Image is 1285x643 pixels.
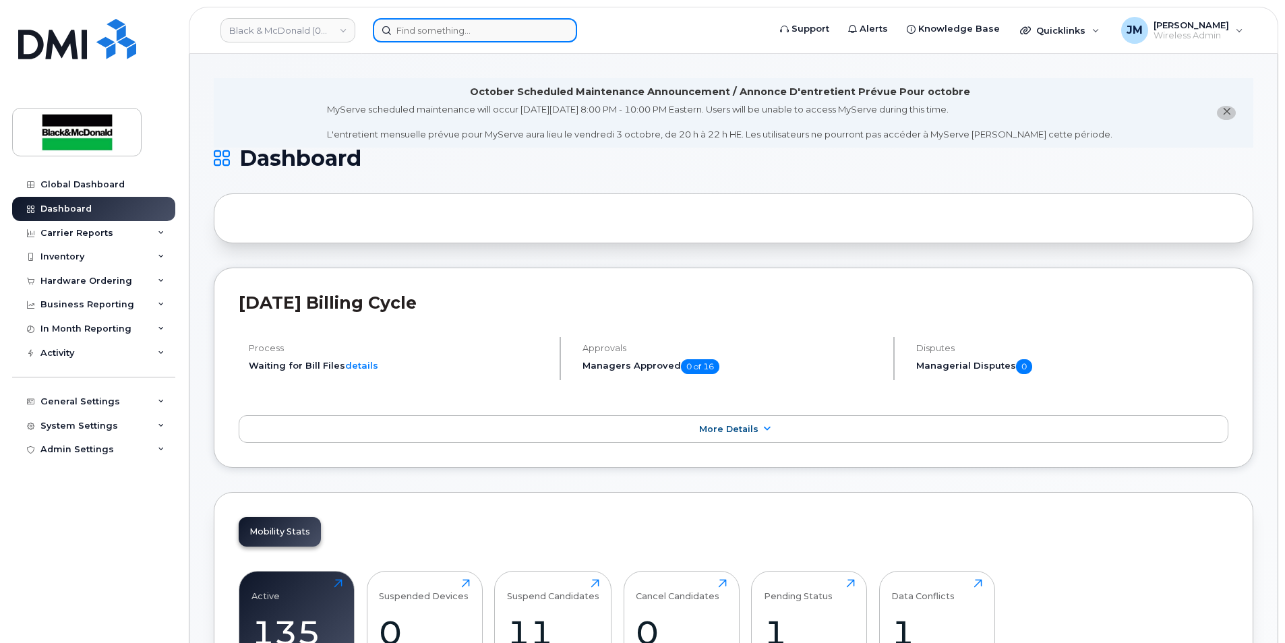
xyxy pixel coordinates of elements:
h4: Disputes [916,343,1228,353]
h5: Managerial Disputes [916,359,1228,374]
div: Suspend Candidates [507,579,599,601]
div: October Scheduled Maintenance Announcement / Annonce D'entretient Prévue Pour octobre [470,85,970,99]
div: Active [251,579,280,601]
div: Cancel Candidates [636,579,719,601]
h4: Process [249,343,548,353]
div: Suspended Devices [379,579,469,601]
span: More Details [699,424,758,434]
li: Waiting for Bill Files [249,359,548,372]
h5: Managers Approved [582,359,882,374]
div: Data Conflicts [891,579,955,601]
a: details [345,360,378,371]
div: MyServe scheduled maintenance will occur [DATE][DATE] 8:00 PM - 10:00 PM Eastern. Users will be u... [327,103,1112,141]
div: Pending Status [764,579,833,601]
button: close notification [1217,106,1236,120]
span: 0 of 16 [681,359,719,374]
span: 0 [1016,359,1032,374]
h4: Approvals [582,343,882,353]
h2: [DATE] Billing Cycle [239,293,1228,313]
span: Dashboard [239,148,361,169]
